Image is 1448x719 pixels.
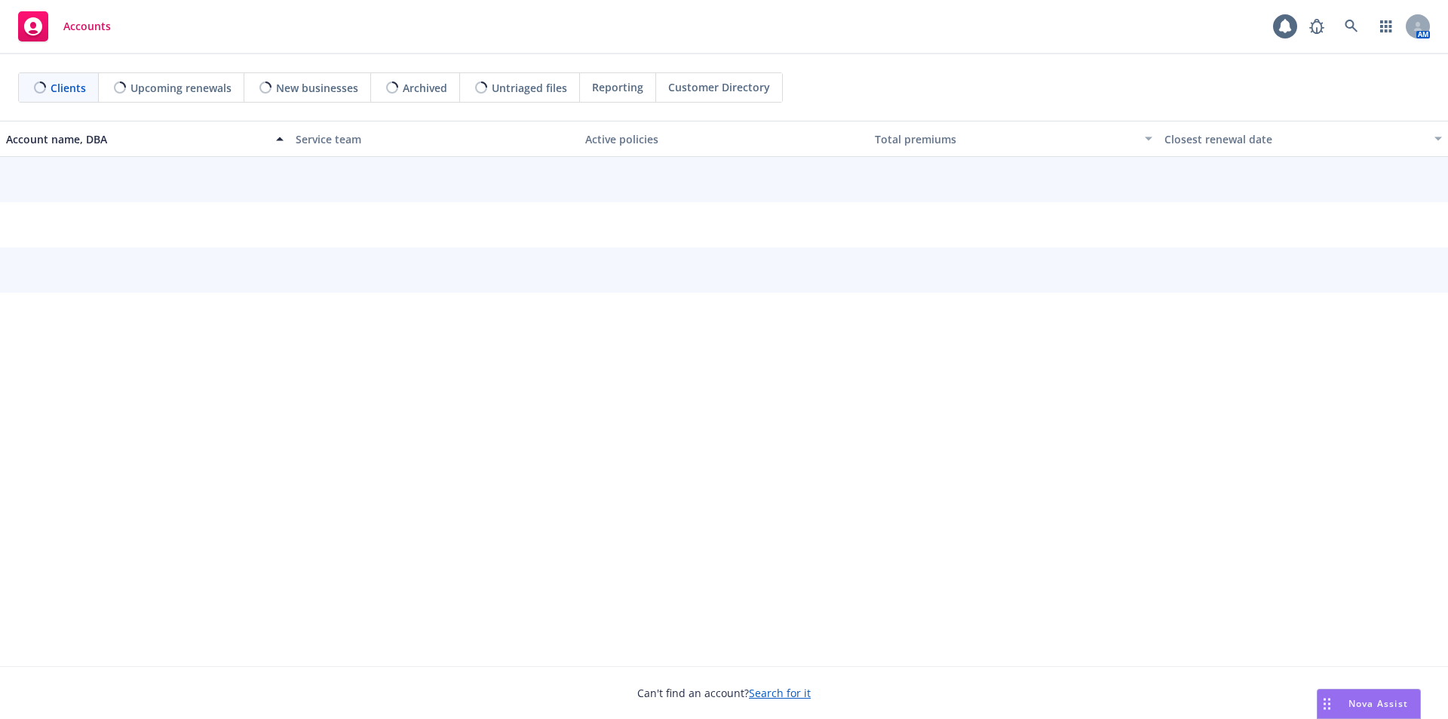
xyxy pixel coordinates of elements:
div: Total premiums [875,131,1136,147]
span: Upcoming renewals [130,80,232,96]
span: Can't find an account? [637,685,811,701]
span: New businesses [276,80,358,96]
button: Service team [290,121,579,157]
span: Accounts [63,20,111,32]
div: Drag to move [1318,690,1336,718]
span: Customer Directory [668,79,770,95]
span: Nova Assist [1348,697,1408,710]
span: Untriaged files [492,80,567,96]
div: Active policies [585,131,863,147]
div: Service team [296,131,573,147]
span: Reporting [592,79,643,95]
span: Archived [403,80,447,96]
button: Total premiums [869,121,1158,157]
a: Switch app [1371,11,1401,41]
div: Closest renewal date [1164,131,1425,147]
button: Active policies [579,121,869,157]
div: Account name, DBA [6,131,267,147]
button: Closest renewal date [1158,121,1448,157]
span: Clients [51,80,86,96]
button: Nova Assist [1317,689,1421,719]
a: Search [1336,11,1367,41]
a: Search for it [749,686,811,700]
a: Report a Bug [1302,11,1332,41]
a: Accounts [12,5,117,48]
